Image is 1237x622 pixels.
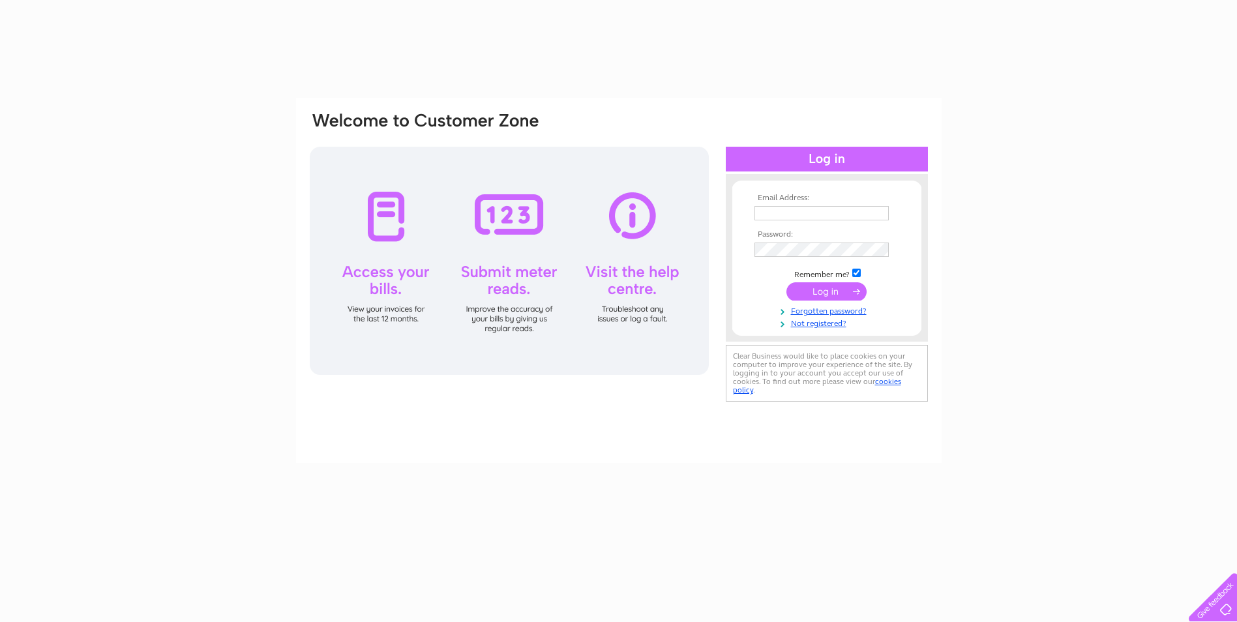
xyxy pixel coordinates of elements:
[751,267,902,280] td: Remember me?
[754,316,902,329] a: Not registered?
[751,194,902,203] th: Email Address:
[733,377,901,394] a: cookies policy
[786,282,867,301] input: Submit
[751,230,902,239] th: Password:
[726,345,928,402] div: Clear Business would like to place cookies on your computer to improve your experience of the sit...
[754,304,902,316] a: Forgotten password?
